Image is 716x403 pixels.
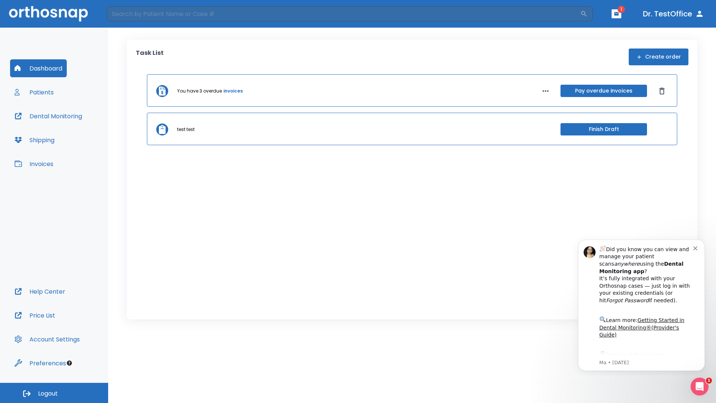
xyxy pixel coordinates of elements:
[706,378,712,384] span: 1
[32,119,99,132] a: App Store
[66,360,73,366] div: Tooltip anchor
[691,378,709,396] iframe: Intercom live chat
[136,49,164,65] p: Task List
[10,330,84,348] button: Account Settings
[560,123,647,135] button: Finish Draft
[560,85,647,97] button: Pay overdue invoices
[107,6,580,21] input: Search by Patient Name or Case #
[223,88,243,94] a: invoices
[10,107,87,125] button: Dental Monitoring
[10,282,70,300] button: Help Center
[640,7,707,21] button: Dr. TestOffice
[177,88,222,94] p: You have 3 overdue
[32,126,126,133] p: Message from Ma, sent 5w ago
[10,59,67,77] button: Dashboard
[10,354,70,372] button: Preferences
[618,6,625,13] span: 1
[629,49,688,65] button: Create order
[10,155,58,173] button: Invoices
[177,126,195,133] p: test test
[656,85,668,97] button: Dismiss
[9,6,88,21] img: Orthosnap
[567,233,716,375] iframe: Intercom notifications message
[32,117,126,155] div: Download the app: | ​ Let us know if you need help getting started!
[10,83,58,101] button: Patients
[10,131,59,149] button: Shipping
[126,12,132,18] button: Dismiss notification
[10,306,60,324] button: Price List
[38,390,58,398] span: Logout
